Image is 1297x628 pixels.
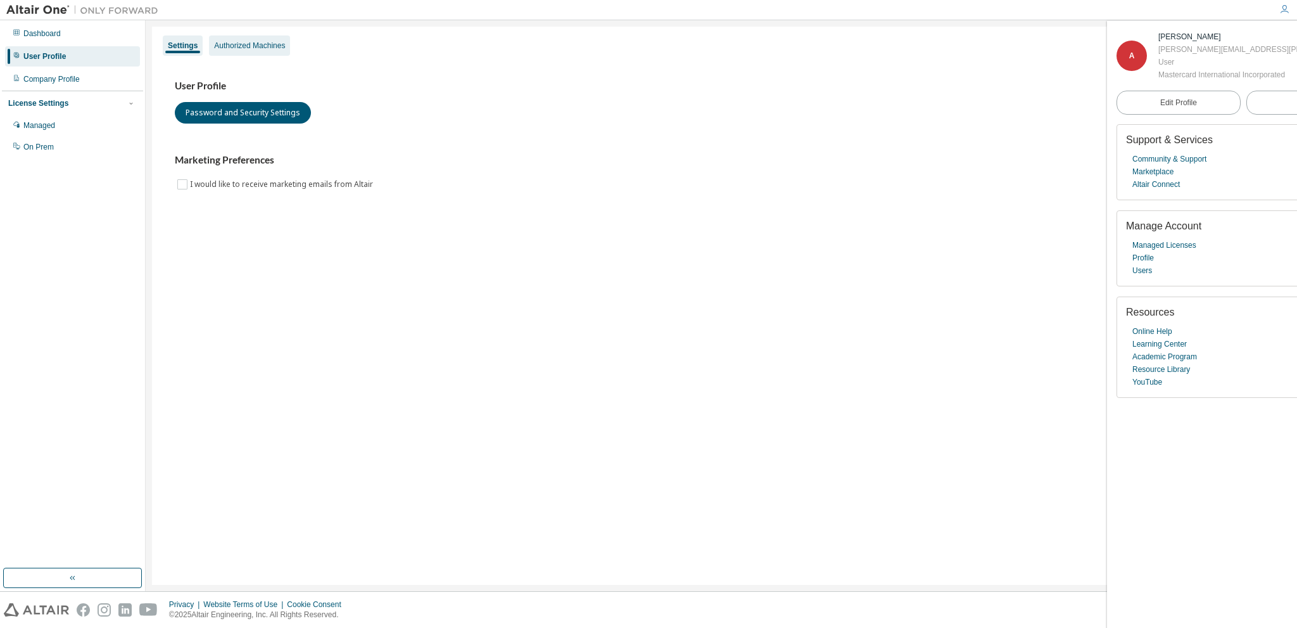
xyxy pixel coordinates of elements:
[23,120,55,131] div: Managed
[4,603,69,617] img: altair_logo.svg
[1132,376,1162,388] a: YouTube
[8,98,68,108] div: License Settings
[1160,98,1197,108] span: Edit Profile
[1117,91,1241,115] a: Edit Profile
[77,603,90,617] img: facebook.svg
[169,599,203,610] div: Privacy
[1126,221,1201,231] span: Manage Account
[1132,239,1196,252] a: Managed Licenses
[23,74,80,84] div: Company Profile
[1132,252,1154,264] a: Profile
[1132,350,1197,363] a: Academic Program
[1132,178,1180,191] a: Altair Connect
[1129,51,1135,60] span: A
[214,41,285,51] div: Authorized Machines
[1126,134,1213,145] span: Support & Services
[168,41,198,51] div: Settings
[169,610,349,620] p: © 2025 Altair Engineering, Inc. All Rights Reserved.
[175,154,1268,167] h3: Marketing Preferences
[175,102,311,124] button: Password and Security Settings
[1126,307,1174,317] span: Resources
[1132,325,1172,338] a: Online Help
[139,603,158,617] img: youtube.svg
[118,603,132,617] img: linkedin.svg
[175,80,1268,93] h3: User Profile
[23,142,54,152] div: On Prem
[287,599,348,610] div: Cookie Consent
[98,603,111,617] img: instagram.svg
[23,29,61,39] div: Dashboard
[1132,264,1152,277] a: Users
[1132,338,1187,350] a: Learning Center
[1132,165,1174,178] a: Marketplace
[23,51,66,61] div: User Profile
[6,4,165,16] img: Altair One
[203,599,287,610] div: Website Terms of Use
[1132,363,1190,376] a: Resource Library
[1132,153,1206,165] a: Community & Support
[190,177,376,192] label: I would like to receive marketing emails from Altair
